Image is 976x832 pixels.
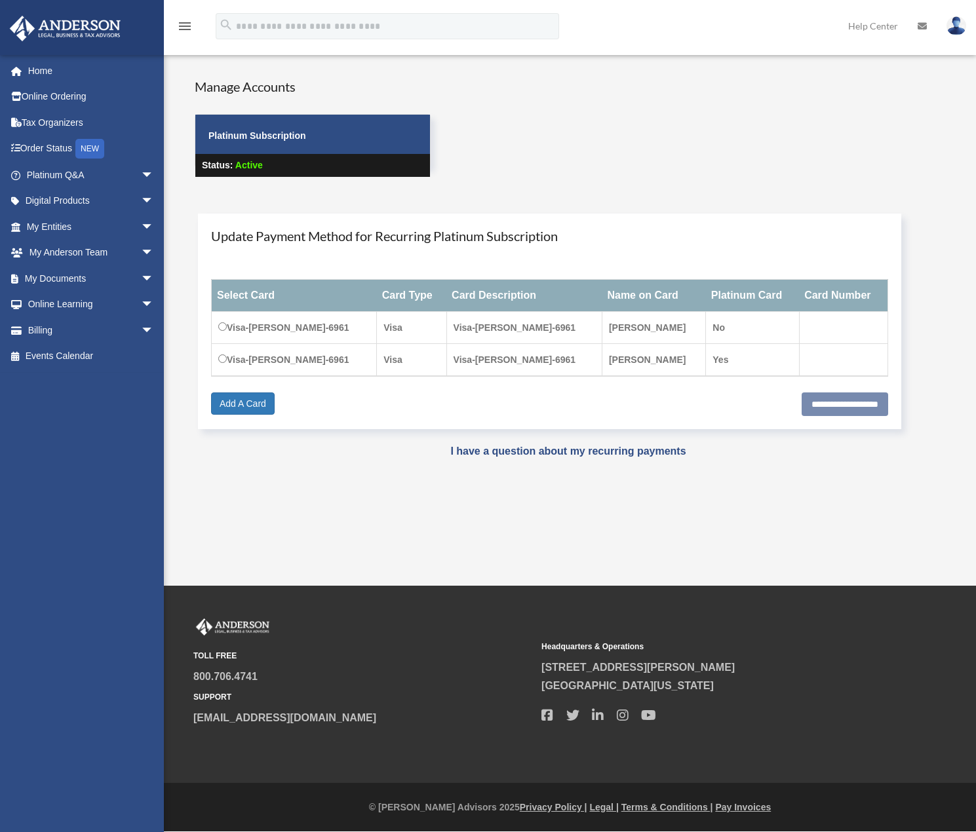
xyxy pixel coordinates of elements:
a: Platinum Q&Aarrow_drop_down [9,162,174,188]
span: arrow_drop_down [141,214,167,240]
th: Card Number [799,280,888,312]
a: My Anderson Teamarrow_drop_down [9,240,174,266]
i: menu [177,18,193,34]
h4: Update Payment Method for Recurring Platinum Subscription [211,227,888,245]
img: Anderson Advisors Platinum Portal [6,16,125,41]
td: Visa-[PERSON_NAME]-6961 [446,312,602,344]
a: Tax Organizers [9,109,174,136]
h4: Manage Accounts [195,77,431,96]
small: TOLL FREE [193,649,532,663]
a: [GEOGRAPHIC_DATA][US_STATE] [541,680,714,691]
th: Name on Card [602,280,705,312]
a: Order StatusNEW [9,136,174,162]
strong: Status: [202,160,233,170]
a: 800.706.4741 [193,671,258,682]
a: My Entitiesarrow_drop_down [9,214,174,240]
td: Visa [377,312,446,344]
td: Visa-[PERSON_NAME]-6961 [446,344,602,377]
a: Online Ordering [9,84,174,110]
span: arrow_drop_down [141,162,167,189]
div: © [PERSON_NAME] Advisors 2025 [164,799,976,816]
td: Visa [377,344,446,377]
th: Platinum Card [706,280,799,312]
small: SUPPORT [193,690,532,704]
img: Anderson Advisors Platinum Portal [193,618,272,635]
a: Terms & Conditions | [621,802,713,812]
a: My Documentsarrow_drop_down [9,265,174,292]
a: Privacy Policy | [520,802,587,812]
th: Card Description [446,280,602,312]
a: Online Learningarrow_drop_down [9,292,174,318]
a: Events Calendar [9,343,174,369]
a: Pay Invoices [715,802,771,812]
strong: Platinum Subscription [208,130,306,141]
a: Home [9,58,174,84]
th: Select Card [212,280,377,312]
span: arrow_drop_down [141,240,167,267]
a: Add A Card [211,392,275,415]
span: arrow_drop_down [141,317,167,344]
th: Card Type [377,280,446,312]
td: Yes [706,344,799,377]
td: Visa-[PERSON_NAME]-6961 [212,312,377,344]
a: [STREET_ADDRESS][PERSON_NAME] [541,662,735,673]
div: NEW [75,139,104,159]
a: [EMAIL_ADDRESS][DOMAIN_NAME] [193,712,376,723]
span: arrow_drop_down [141,265,167,292]
a: I have a question about my recurring payments [450,445,686,457]
a: Billingarrow_drop_down [9,317,174,343]
span: Active [235,160,263,170]
a: Digital Productsarrow_drop_down [9,188,174,214]
i: search [219,18,233,32]
small: Headquarters & Operations [541,640,880,654]
img: User Pic [947,16,966,35]
a: Legal | [589,802,618,812]
a: menu [177,23,193,34]
td: [PERSON_NAME] [602,344,705,377]
span: arrow_drop_down [141,188,167,215]
td: No [706,312,799,344]
td: Visa-[PERSON_NAME]-6961 [212,344,377,377]
td: [PERSON_NAME] [602,312,705,344]
span: arrow_drop_down [141,292,167,318]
